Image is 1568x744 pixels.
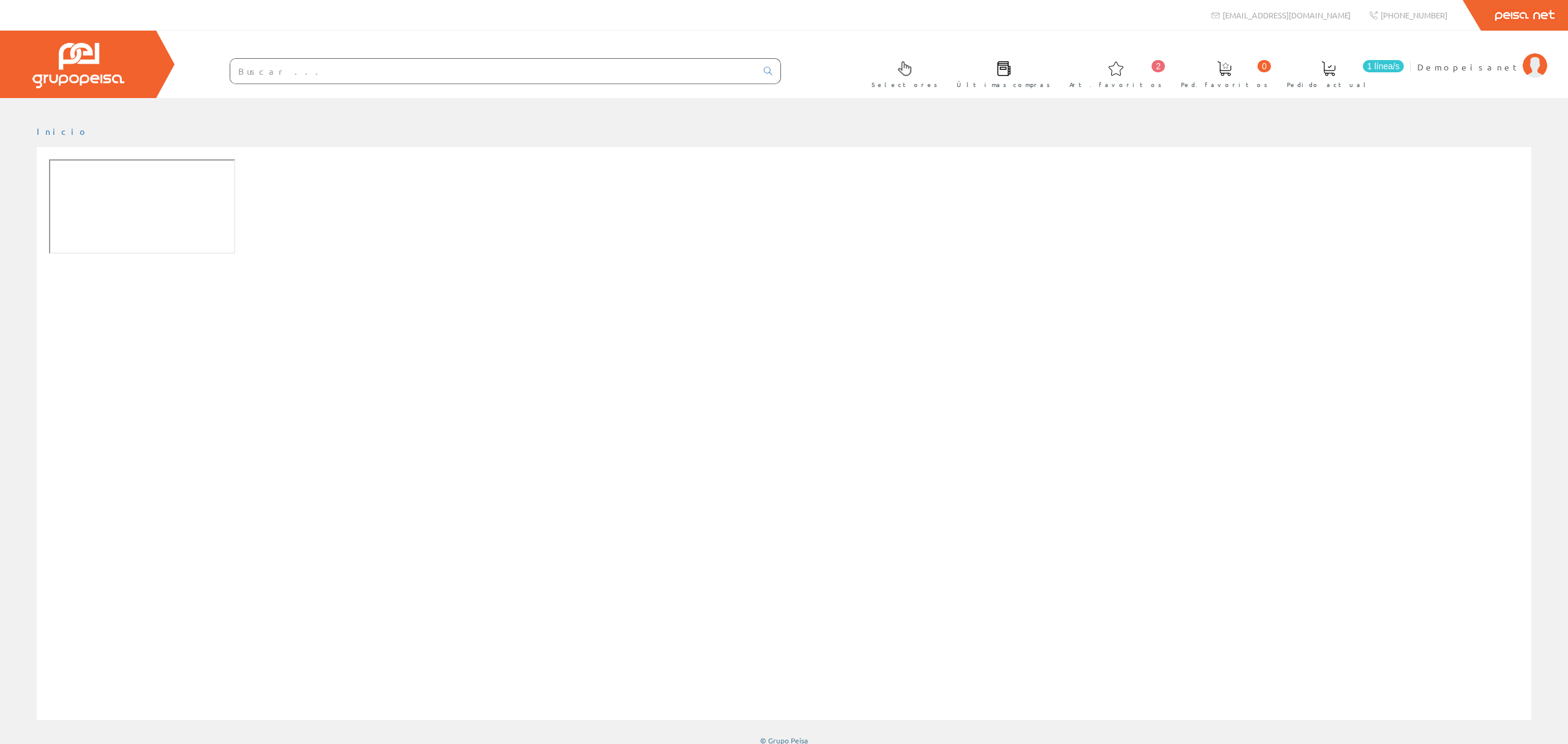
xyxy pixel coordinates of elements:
span: [EMAIL_ADDRESS][DOMAIN_NAME] [1223,10,1351,20]
a: Inicio [37,126,89,137]
span: 0 [1257,60,1271,72]
span: Demopeisanet [1417,61,1517,73]
a: Demopeisanet [1417,51,1547,63]
span: [PHONE_NUMBER] [1381,10,1447,20]
a: 2 Art. favoritos [1057,51,1168,96]
input: Buscar ... [230,59,756,83]
span: Ped. favoritos [1181,78,1268,91]
img: Grupo Peisa [32,43,124,88]
span: 1 línea/s [1363,60,1404,72]
span: 2 [1151,60,1165,72]
span: Selectores [872,78,938,91]
a: 1 línea/s Pedido actual [1275,51,1407,96]
a: Selectores [859,51,944,96]
span: Últimas compras [957,78,1050,91]
span: Pedido actual [1287,78,1370,91]
span: Art. favoritos [1069,78,1162,91]
a: Últimas compras [944,51,1057,96]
